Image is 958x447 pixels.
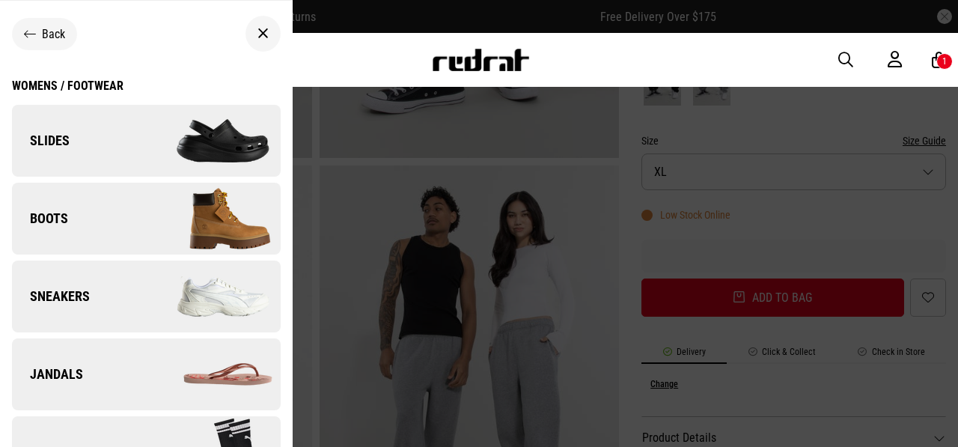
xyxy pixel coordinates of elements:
[12,79,123,93] div: Womens / Footwear
[146,259,280,334] img: Sneakers
[12,6,57,51] button: Open LiveChat chat widget
[932,52,946,68] a: 1
[12,288,90,305] span: Sneakers
[942,56,947,67] div: 1
[146,103,280,178] img: Slides
[431,49,530,71] img: Redrat logo
[12,210,68,228] span: Boots
[12,132,70,150] span: Slides
[42,27,65,41] span: Back
[12,338,281,410] a: Jandals Jandals
[12,183,281,255] a: Boots Boots
[12,79,123,105] a: Womens / Footwear
[12,105,281,177] a: Slides Slides
[146,337,280,412] img: Jandals
[146,181,280,256] img: Boots
[12,261,281,332] a: Sneakers Sneakers
[12,365,83,383] span: Jandals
